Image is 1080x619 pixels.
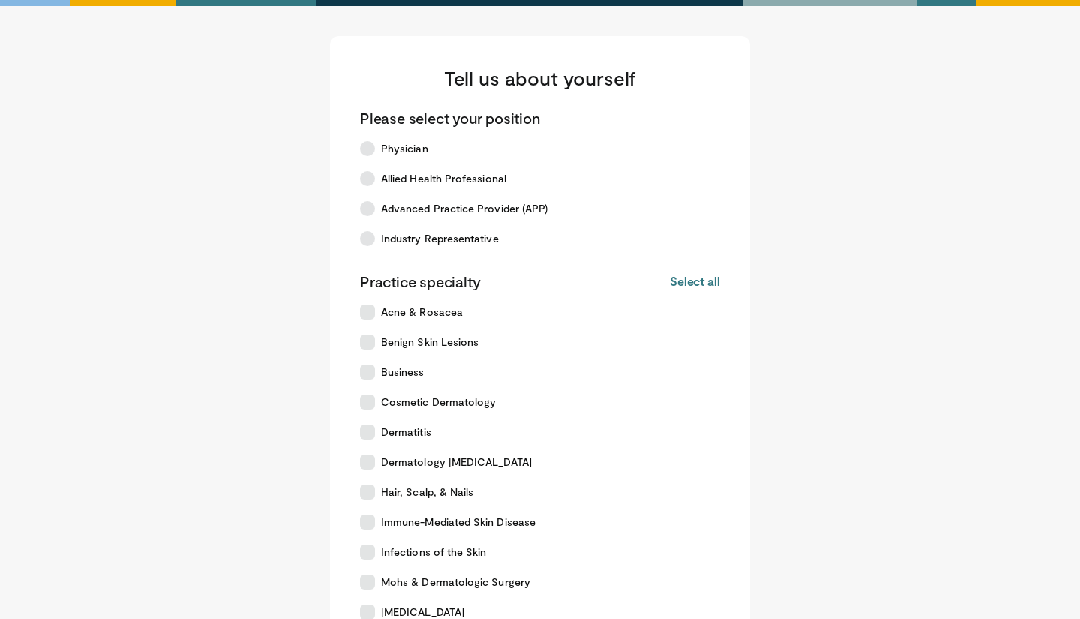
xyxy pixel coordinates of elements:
[381,231,499,246] span: Industry Representative
[381,171,506,186] span: Allied Health Professional
[381,201,547,216] span: Advanced Practice Provider (APP)
[381,515,535,530] span: Immune-Mediated Skin Disease
[381,455,532,470] span: Dermatology [MEDICAL_DATA]
[381,141,428,156] span: Physician
[670,273,720,290] button: Select all
[360,272,480,291] p: Practice specialty
[381,305,463,320] span: Acne & Rosacea
[360,66,720,90] h3: Tell us about yourself
[381,335,478,350] span: Benign Skin Lesions
[381,485,473,500] span: Hair, Scalp, & Nails
[381,545,487,560] span: Infections of the Skin
[381,395,496,410] span: Cosmetic Dermatology
[381,365,424,380] span: Business
[360,108,540,128] p: Please select your position
[381,425,431,440] span: Dermatitis
[381,575,530,590] span: Mohs & Dermatologic Surgery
